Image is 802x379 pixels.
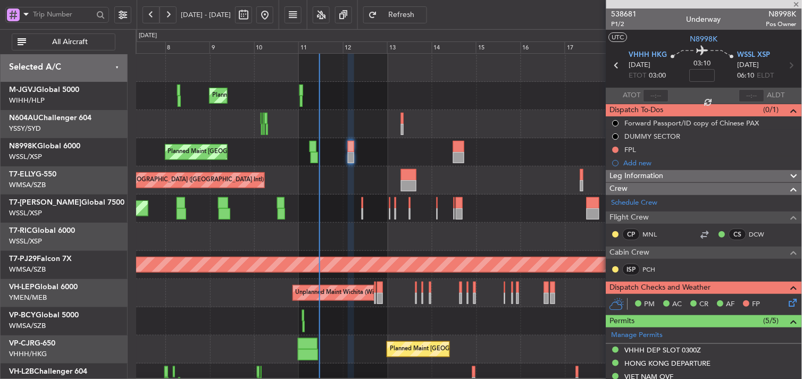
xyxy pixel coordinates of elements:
div: FPL [625,145,637,154]
div: Underway [687,14,722,26]
span: N8998K [9,142,37,150]
span: T7-ELLY [9,171,36,178]
span: WSSL XSP [738,50,771,61]
span: [DATE] [629,60,651,71]
span: ATOT [623,90,641,101]
a: N604AUChallenger 604 [9,114,91,122]
span: VH-L2B [9,368,34,375]
span: M-JGVJ [9,86,36,94]
span: (5/5) [764,315,779,326]
div: [DATE] [139,31,157,40]
span: Leg Information [610,170,664,182]
span: Pos Owner [766,20,797,29]
a: Schedule Crew [612,198,658,208]
span: VHHH HKG [629,50,667,61]
a: T7-ELLYG-550 [9,171,56,178]
span: PM [645,299,655,310]
div: CS [729,229,747,240]
span: Flight Crew [610,212,649,224]
span: [DATE] [738,60,759,71]
a: N8998KGlobal 6000 [9,142,80,150]
div: 10 [254,41,299,54]
div: 8 [165,41,210,54]
span: Dispatch Checks and Weather [610,282,711,294]
span: All Aircraft [28,38,112,46]
span: CR [700,299,709,310]
a: WMSA/SZB [9,180,46,190]
div: Planned Maint [GEOGRAPHIC_DATA] (Seletar) [168,144,293,160]
a: WSSL/XSP [9,152,42,162]
a: DCW [749,230,773,239]
span: FP [753,299,761,310]
a: VH-L2BChallenger 604 [9,368,87,375]
div: Forward Passport/ID copy of Chinese PAX [625,119,759,128]
div: ISP [623,264,640,275]
div: 14 [432,41,477,54]
a: YSSY/SYD [9,124,41,133]
div: DUMMY SECTOR [625,132,681,141]
a: T7-RICGlobal 6000 [9,227,75,234]
a: VP-BCYGlobal 5000 [9,311,79,319]
div: 7 [121,41,165,54]
div: Unplanned Maint Wichita (Wichita Mid-continent) [296,285,428,301]
span: 03:00 [649,71,666,81]
span: 03:10 [694,58,711,69]
div: CP [623,229,640,240]
span: T7-[PERSON_NAME] [9,199,81,206]
span: Refresh [380,11,423,19]
div: 9 [210,41,254,54]
div: 17 [565,41,609,54]
span: 538681 [612,9,637,20]
button: UTC [609,32,628,42]
div: HONG KONG DEPARTURE [625,359,711,368]
a: WMSA/SZB [9,265,46,274]
button: All Aircraft [12,33,115,50]
span: 06:10 [738,71,755,81]
span: ELDT [757,71,774,81]
span: VH-LEP [9,283,35,291]
span: N604AU [9,114,38,122]
a: MNL [643,230,667,239]
div: 15 [476,41,521,54]
span: AF [726,299,735,310]
a: M-JGVJGlobal 5000 [9,86,79,94]
a: Manage Permits [612,330,663,341]
span: ALDT [767,90,785,101]
div: Planned Maint [GEOGRAPHIC_DATA] (Seletar) [212,88,337,104]
div: 12 [343,41,388,54]
span: ETOT [629,71,647,81]
a: T7-PJ29Falcon 7X [9,255,72,263]
span: N8998K [690,33,718,45]
span: P1/2 [612,20,637,29]
span: AC [673,299,682,310]
div: VHHH DEP SLOT 0300Z [625,346,701,355]
a: WSSL/XSP [9,208,42,218]
a: PCH [643,265,667,274]
span: N8998K [766,9,797,20]
a: VP-CJRG-650 [9,340,55,347]
span: Permits [610,315,635,327]
span: [DATE] - [DATE] [181,10,231,20]
a: VHHH/HKG [9,349,47,359]
div: 11 [298,41,343,54]
a: T7-[PERSON_NAME]Global 7500 [9,199,124,206]
div: Planned Maint [GEOGRAPHIC_DATA] ([GEOGRAPHIC_DATA] Intl) [390,341,567,357]
span: Dispatch To-Dos [610,104,664,116]
a: WMSA/SZB [9,321,46,331]
a: VH-LEPGlobal 6000 [9,283,78,291]
span: VP-BCY [9,311,36,319]
span: VP-CJR [9,340,35,347]
button: Refresh [363,6,427,23]
input: Trip Number [33,6,93,22]
span: Cabin Crew [610,247,650,259]
div: 13 [387,41,432,54]
a: WIHH/HLP [9,96,45,105]
span: T7-PJ29 [9,255,37,263]
a: YMEN/MEB [9,293,47,302]
a: WSSL/XSP [9,237,42,246]
div: 16 [521,41,565,54]
div: Planned Maint [GEOGRAPHIC_DATA] ([GEOGRAPHIC_DATA] Intl) [86,172,264,188]
div: Add new [624,158,797,167]
span: T7-RIC [9,227,32,234]
span: Crew [610,183,628,195]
